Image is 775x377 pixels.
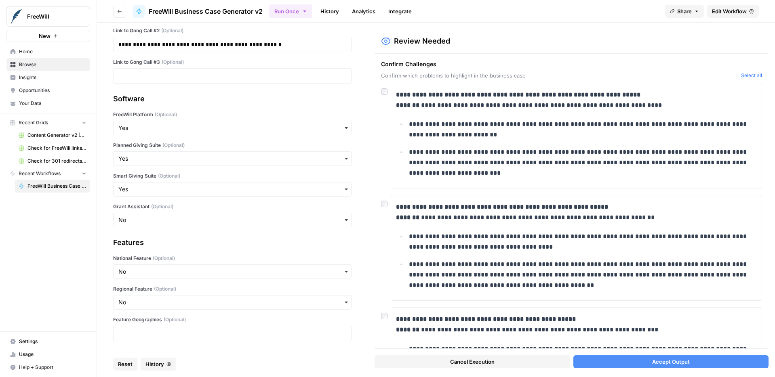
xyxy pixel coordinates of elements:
[6,168,90,180] button: Recent Workflows
[149,6,263,16] span: FreeWill Business Case Generator v2
[27,157,86,165] span: Check for 301 redirects on page Grid
[6,71,90,84] a: Insights
[19,100,86,107] span: Your Data
[27,145,86,152] span: Check for FreeWill links on partner's external website
[27,132,86,139] span: Content Generator v2 [DRAFT] Test All Product Combos
[19,119,48,126] span: Recent Grids
[6,335,90,348] a: Settings
[118,298,346,306] input: No
[118,185,346,193] input: Yes
[162,59,184,66] span: (Optional)
[113,237,352,248] div: Features
[118,216,346,224] input: No
[347,5,380,18] a: Analytics
[158,172,180,180] span: (Optional)
[19,87,86,94] span: Opportunities
[27,13,76,21] span: FreeWill
[6,58,90,71] a: Browse
[6,84,90,97] a: Opportunities
[133,5,263,18] a: FreeWill Business Case Generator v2
[113,285,352,293] label: Regional Feature
[118,155,346,163] input: Yes
[155,111,177,118] span: (Optional)
[269,4,312,18] button: Run Once
[113,255,352,262] label: National Feature
[707,5,759,18] a: Edit Workflow
[652,358,690,366] span: Accept Output
[381,60,738,68] span: Confirm Challenges
[15,155,90,168] a: Check for 301 redirects on page Grid
[118,360,133,368] span: Reset
[6,45,90,58] a: Home
[113,142,352,149] label: Planned Giving Suite
[19,48,86,55] span: Home
[15,142,90,155] a: Check for FreeWill links on partner's external website
[118,124,346,132] input: Yes
[19,170,61,177] span: Recent Workflows
[383,5,417,18] a: Integrate
[153,255,175,262] span: (Optional)
[19,338,86,345] span: Settings
[19,74,86,81] span: Insights
[712,7,747,15] span: Edit Workflow
[6,30,90,42] button: New
[113,172,352,180] label: Smart Giving Suite
[19,61,86,68] span: Browse
[6,348,90,361] a: Usage
[162,142,185,149] span: (Optional)
[39,32,51,40] span: New
[375,355,570,368] button: Cancel Execution
[118,268,346,276] input: No
[141,358,176,371] button: History
[164,316,186,323] span: (Optional)
[113,111,352,118] label: FreeWill Platform
[19,351,86,358] span: Usage
[381,71,738,80] span: Confirm which problems to highlight in the business case
[6,97,90,110] a: Your Data
[151,203,173,210] span: (Optional)
[113,27,352,34] label: Link to Gong Call #2
[113,203,352,210] label: Grant Assistant
[316,5,344,18] a: History
[741,71,762,80] button: Select all
[6,361,90,374] button: Help + Support
[9,9,24,24] img: FreeWill Logo
[6,117,90,129] button: Recent Grids
[677,7,692,15] span: Share
[15,180,90,193] a: FreeWill Business Case Generator v2
[113,93,352,105] div: Software
[6,6,90,27] button: Workspace: FreeWill
[27,182,86,190] span: FreeWill Business Case Generator v2
[145,360,164,368] span: History
[19,364,86,371] span: Help + Support
[15,129,90,142] a: Content Generator v2 [DRAFT] Test All Product Combos
[113,316,352,323] label: Feature Geographies
[665,5,704,18] button: Share
[573,355,769,368] button: Accept Output
[113,358,137,371] button: Reset
[394,36,450,47] h2: Review Needed
[154,285,176,293] span: (Optional)
[113,59,352,66] label: Link to Gong Call #3
[450,358,495,366] span: Cancel Execution
[161,27,183,34] span: (Optional)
